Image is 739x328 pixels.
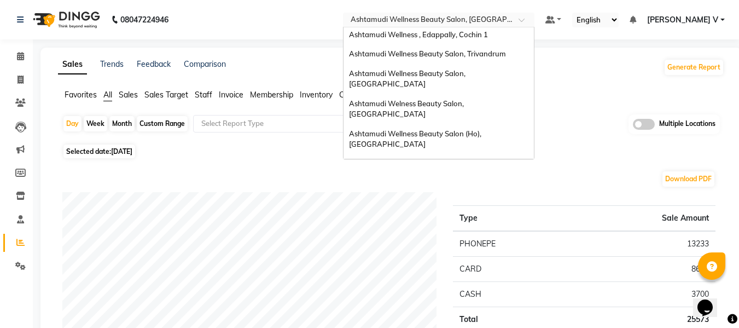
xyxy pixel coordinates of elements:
span: Selected date: [63,145,135,158]
span: All [103,90,112,100]
td: CARD [453,256,571,281]
a: Comparison [184,59,226,69]
span: Sales [119,90,138,100]
span: Invoice [219,90,243,100]
span: Sales Target [144,90,188,100]
a: Trends [100,59,124,69]
span: Inventory [300,90,333,100]
td: PHONEPE [453,231,571,257]
td: 13233 [571,231,715,257]
a: Sales [58,55,87,74]
span: [DATE] [111,147,132,156]
td: CASH [453,281,571,307]
span: Ashtamudi Welness Beauty Salon, [GEOGRAPHIC_DATA] [349,99,465,119]
td: 3700 [571,281,715,307]
span: [PERSON_NAME] V [647,14,718,26]
span: Membership [250,90,293,100]
span: Ashtamudi Wellness Beauty Salon, Trivandrum [349,49,506,58]
span: Ashtamudi Wellness Beauty Salon, [GEOGRAPHIC_DATA] [349,69,467,89]
th: Sale Amount [571,205,715,231]
button: Generate Report [665,60,723,75]
ng-dropdown-panel: Options list [343,27,534,159]
span: Favorites [65,90,97,100]
a: Feedback [137,59,171,69]
span: Staff [195,90,212,100]
span: Ashtamudi Wellness Beauty Salon (Ho), [GEOGRAPHIC_DATA] [349,129,483,149]
div: Day [63,116,82,131]
iframe: chat widget [693,284,728,317]
div: Month [109,116,135,131]
span: Ashtamudi Wellness , Edappally, Cochin 1 [349,30,488,39]
span: Customer [339,90,374,100]
span: Multiple Locations [659,119,715,130]
div: Custom Range [137,116,188,131]
button: Download PDF [662,171,714,187]
img: logo [28,4,103,35]
b: 08047224946 [120,4,168,35]
td: 8640 [571,256,715,281]
div: Week [84,116,107,131]
th: Type [453,205,571,231]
